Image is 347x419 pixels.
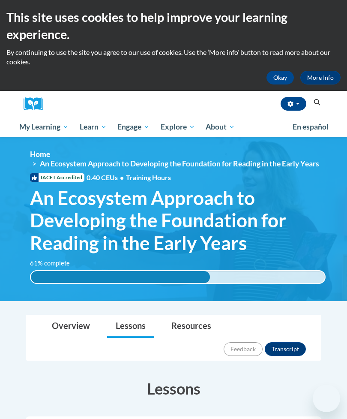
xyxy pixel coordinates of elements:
[24,97,49,111] img: Logo brand
[266,71,294,84] button: Okay
[163,315,220,338] a: Resources
[30,150,50,159] a: Home
[311,97,323,108] button: Search
[293,122,329,131] span: En español
[117,122,150,132] span: Engage
[30,259,79,268] label: 61% complete
[281,97,306,111] button: Account Settings
[43,315,99,338] a: Overview
[224,342,263,356] button: Feedback
[200,117,241,137] a: About
[265,342,306,356] button: Transcript
[24,97,49,111] a: Cox Campus
[112,117,155,137] a: Engage
[80,122,107,132] span: Learn
[19,122,69,132] span: My Learning
[31,271,210,283] div: 61% complete
[206,122,235,132] span: About
[126,173,171,181] span: Training Hours
[14,117,74,137] a: My Learning
[120,173,124,181] span: •
[30,187,326,254] span: An Ecosystem Approach to Developing the Foundation for Reading in the Early Years
[40,159,319,168] span: An Ecosystem Approach to Developing the Foundation for Reading in the Early Years
[107,315,154,338] a: Lessons
[6,9,341,43] h2: This site uses cookies to help improve your learning experience.
[161,122,195,132] span: Explore
[87,173,126,182] span: 0.40 CEUs
[287,118,334,136] a: En español
[313,385,340,412] iframe: Button to launch messaging window
[6,48,341,66] p: By continuing to use the site you agree to our use of cookies. Use the ‘More info’ button to read...
[13,117,334,137] div: Main menu
[155,117,200,137] a: Explore
[26,378,321,399] h3: Lessons
[30,173,84,182] span: IACET Accredited
[300,71,341,84] a: More Info
[74,117,112,137] a: Learn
